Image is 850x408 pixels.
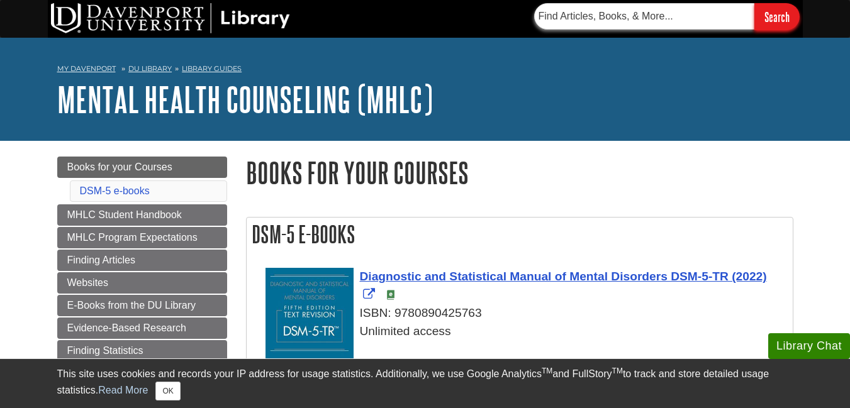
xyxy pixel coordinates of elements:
a: Read More [98,385,148,395]
a: Finding Statistics [57,340,227,361]
span: MHLC Student Handbook [67,209,182,220]
span: Diagnostic and Statistical Manual of Mental Disorders DSM-5-TR (2022) [360,270,767,283]
div: This site uses cookies and records your IP address for usage statistics. Additionally, we use Goo... [57,367,793,400]
a: DSM-5 e-books [80,185,150,196]
a: E-Books from the DU Library [57,295,227,316]
span: MHLC Program Expectations [67,232,198,243]
form: Searches DU Library's articles, books, and more [534,3,800,30]
a: MHLC Program Expectations [57,227,227,248]
span: Evidence-Based Research [67,323,186,333]
a: DU Library [128,64,172,73]
input: Find Articles, Books, & More... [534,3,754,30]
a: Library Guides [182,64,242,73]
a: Websites [57,272,227,294]
img: Cover Art [266,268,354,394]
nav: breadcrumb [57,60,793,80]
a: Evidence-Based Research [57,317,227,339]
sup: TM [542,367,552,375]
span: Finding Articles [67,255,136,265]
img: DU Library [51,3,290,33]
a: Mental Health Counseling (MHLC) [57,80,433,119]
span: Finding Statistics [67,345,143,356]
div: Unlimited access [266,323,786,341]
a: MHLC Student Handbook [57,204,227,226]
button: Close [155,382,180,400]
span: Websites [67,277,109,288]
a: Link opens in new window [360,270,767,301]
span: E-Books from the DU Library [67,300,196,311]
img: e-Book [386,290,396,300]
a: My Davenport [57,63,116,74]
a: Books for your Courses [57,157,227,178]
sup: TM [612,367,623,375]
span: Books for your Courses [67,162,172,172]
input: Search [754,3,800,30]
button: Library Chat [768,333,850,359]
h2: DSM-5 e-books [247,218,793,251]
a: Finding Articles [57,250,227,271]
div: ISBN: 9780890425763 [266,304,786,323]
h1: Books for your Courses [246,157,793,189]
